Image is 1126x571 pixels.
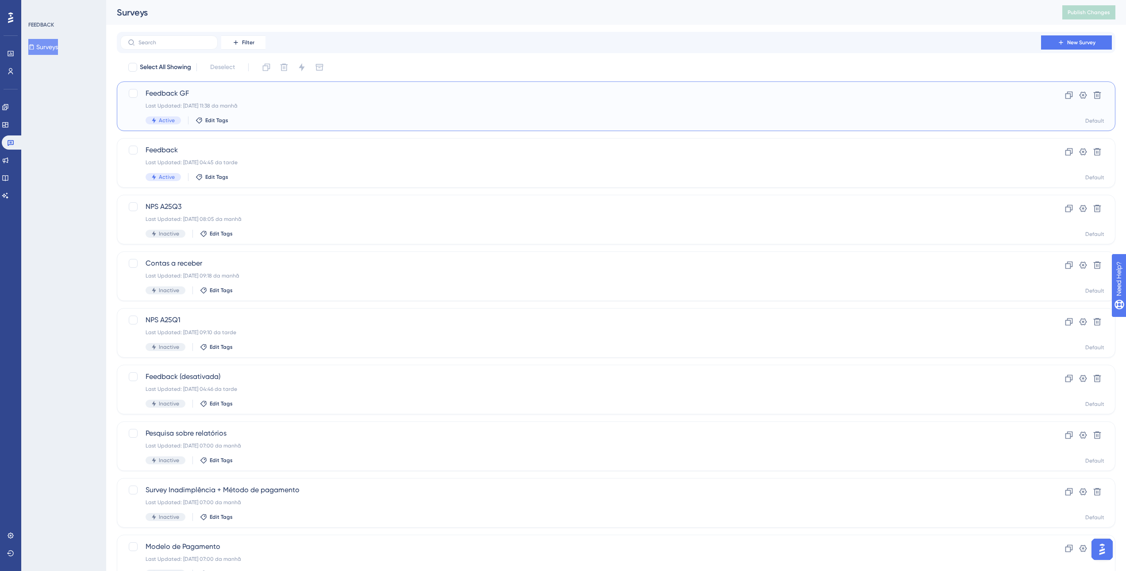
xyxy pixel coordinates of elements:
span: NPS A25Q3 [146,201,1016,212]
span: Filter [242,39,254,46]
div: Default [1085,514,1104,521]
span: Edit Tags [210,287,233,294]
span: Pesquisa sobre relatórios [146,428,1016,439]
div: Surveys [117,6,1040,19]
div: Last Updated: [DATE] 09:10 da tarde [146,329,1016,336]
div: Last Updated: [DATE] 04:45 da tarde [146,159,1016,166]
button: Publish Changes [1062,5,1115,19]
button: Edit Tags [200,287,233,294]
span: Edit Tags [210,343,233,351]
span: Edit Tags [210,400,233,407]
span: Edit Tags [210,230,233,237]
div: FEEDBACK [28,21,54,28]
span: Edit Tags [210,513,233,521]
span: New Survey [1067,39,1095,46]
div: Default [1085,231,1104,238]
div: Default [1085,117,1104,124]
div: Last Updated: [DATE] 07:00 da manhã [146,556,1016,563]
span: Need Help? [21,2,55,13]
div: Default [1085,401,1104,408]
button: Edit Tags [196,174,228,181]
div: Last Updated: [DATE] 11:38 da manhã [146,102,1016,109]
span: Feedback GF [146,88,1016,99]
div: Last Updated: [DATE] 09:18 da manhã [146,272,1016,279]
button: New Survey [1041,35,1112,50]
span: Feedback (desativada) [146,371,1016,382]
span: Publish Changes [1068,9,1110,16]
button: Edit Tags [200,400,233,407]
span: Modelo de Pagamento [146,541,1016,552]
span: Select All Showing [140,62,191,73]
iframe: UserGuiding AI Assistant Launcher [1089,536,1115,563]
span: Inactive [159,343,179,351]
div: Last Updated: [DATE] 07:00 da manhã [146,499,1016,506]
div: Last Updated: [DATE] 04:46 da tarde [146,386,1016,393]
span: Contas a receber [146,258,1016,269]
button: Edit Tags [200,513,233,521]
span: Survey Inadimplência + Método de pagamento [146,485,1016,495]
div: Default [1085,457,1104,464]
button: Deselect [202,59,243,75]
div: Last Updated: [DATE] 08:05 da manhã [146,216,1016,223]
button: Edit Tags [200,343,233,351]
button: Filter [221,35,265,50]
button: Surveys [28,39,58,55]
span: Inactive [159,400,179,407]
div: Default [1085,174,1104,181]
span: Active [159,117,175,124]
div: Default [1085,344,1104,351]
div: Last Updated: [DATE] 07:00 da manhã [146,442,1016,449]
span: Inactive [159,230,179,237]
span: Edit Tags [210,457,233,464]
button: Edit Tags [200,457,233,464]
span: Deselect [210,62,235,73]
span: Feedback [146,145,1016,155]
span: Edit Tags [205,174,228,181]
span: Active [159,174,175,181]
span: Edit Tags [205,117,228,124]
span: Inactive [159,287,179,294]
button: Edit Tags [196,117,228,124]
input: Search [138,39,210,46]
button: Edit Tags [200,230,233,237]
span: Inactive [159,513,179,521]
span: NPS A25Q1 [146,315,1016,325]
span: Inactive [159,457,179,464]
div: Default [1085,287,1104,294]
